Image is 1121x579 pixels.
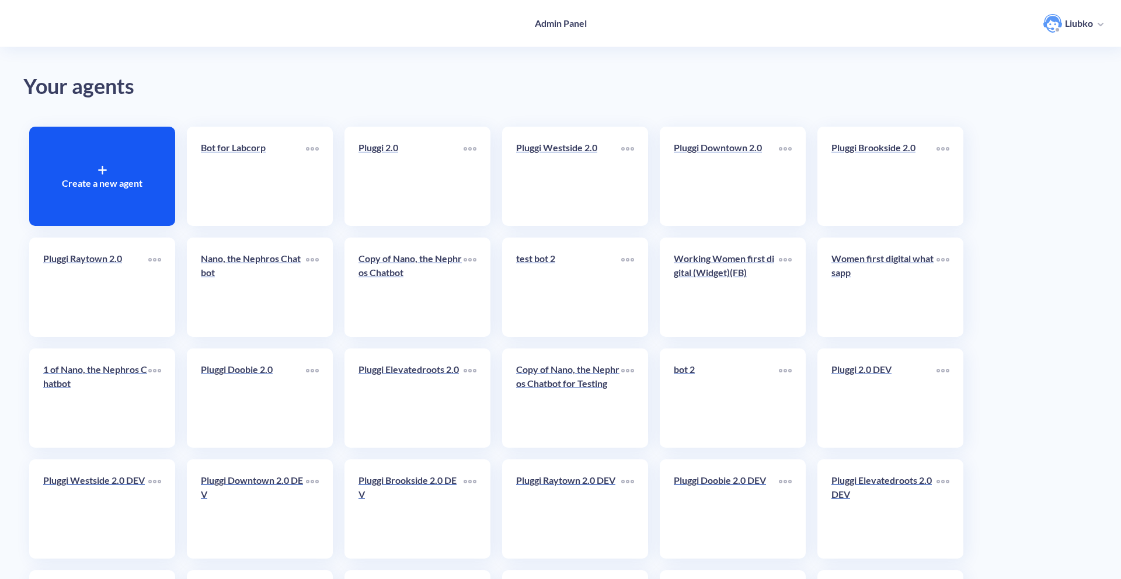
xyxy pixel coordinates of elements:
a: Pluggi Raytown 2.0 DEV [516,473,621,545]
a: Pluggi Westside 2.0 [516,141,621,212]
a: Pluggi Westside 2.0 DEV [43,473,148,545]
a: bot 2 [674,362,779,434]
a: Pluggi Doobie 2.0 [201,362,306,434]
p: Pluggi Doobie 2.0 [201,362,306,376]
p: Pluggi Westside 2.0 DEV [43,473,148,487]
p: Pluggi Brookside 2.0 DEV [358,473,464,501]
p: Bot for Labcorp [201,141,306,155]
a: Pluggi Doobie 2.0 DEV [674,473,779,545]
p: Pluggi Raytown 2.0 DEV [516,473,621,487]
p: Pluggi Doobie 2.0 DEV [674,473,779,487]
div: Your agents [23,70,1098,103]
p: Pluggi Brookside 2.0 [831,141,937,155]
p: Pluggi Downtown 2.0 DEV [201,473,306,501]
a: Pluggi Downtown 2.0 DEV [201,473,306,545]
a: Bot for Labcorp [201,141,306,212]
p: Nano, the Nephros Chatbot [201,252,306,280]
a: Pluggi Downtown 2.0 [674,141,779,212]
p: 1 of Nano, the Nephros Chatbot [43,362,148,390]
p: Copy of Nano, the Nephros Chatbot [358,252,464,280]
a: Pluggi Elevatedroots 2.0 DEV [831,473,937,545]
a: Pluggi Elevatedroots 2.0 [358,362,464,434]
h4: Admin Panel [535,18,587,29]
a: Women first digital whatsapp [831,252,937,323]
p: Pluggi 2.0 DEV [831,362,937,376]
a: Pluggi Brookside 2.0 DEV [358,473,464,545]
p: Women first digital whatsapp [831,252,937,280]
a: test bot 2 [516,252,621,323]
a: Copy of Nano, the Nephros Chatbot for Testing [516,362,621,434]
p: Pluggi Raytown 2.0 [43,252,148,266]
a: Pluggi Raytown 2.0 [43,252,148,323]
p: Pluggi Elevatedroots 2.0 [358,362,464,376]
a: Copy of Nano, the Nephros Chatbot [358,252,464,323]
p: Pluggi Downtown 2.0 [674,141,779,155]
p: test bot 2 [516,252,621,266]
a: Nano, the Nephros Chatbot [201,252,306,323]
p: Copy of Nano, the Nephros Chatbot for Testing [516,362,621,390]
img: user photo [1043,14,1062,33]
p: Pluggi 2.0 [358,141,464,155]
p: Working Women first digital (Widget)(FB) [674,252,779,280]
a: Working Women first digital (Widget)(FB) [674,252,779,323]
a: Pluggi 2.0 DEV [831,362,937,434]
p: Liubko [1065,17,1093,30]
p: Pluggi Westside 2.0 [516,141,621,155]
a: 1 of Nano, the Nephros Chatbot [43,362,148,434]
button: user photoLiubko [1038,13,1109,34]
a: Pluggi Brookside 2.0 [831,141,937,212]
a: Pluggi 2.0 [358,141,464,212]
p: Pluggi Elevatedroots 2.0 DEV [831,473,937,501]
p: bot 2 [674,362,779,376]
p: Create a new agent [62,176,142,190]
